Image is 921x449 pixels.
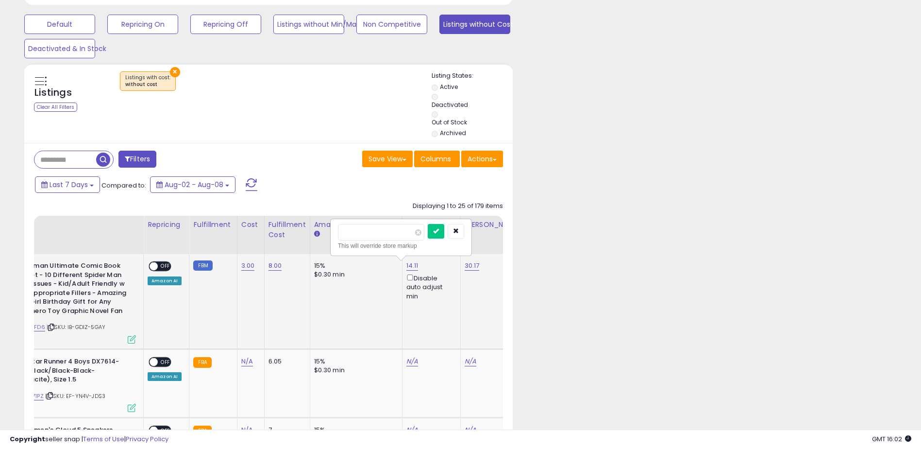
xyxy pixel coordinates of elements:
span: Listings with cost : [125,74,170,88]
a: 30.17 [465,261,480,271]
div: Cost [241,220,260,230]
button: Listings without Min/Max [273,15,344,34]
button: Deactivated & In Stock [24,39,95,58]
div: $0.30 min [314,270,395,279]
span: | SKU: IB-GDIZ-5GAY [47,323,105,331]
h5: Listings [34,86,72,100]
a: 14.11 [406,261,419,271]
button: Listings without Cost [439,15,510,34]
div: $0.30 min [314,366,395,375]
label: Active [440,83,458,91]
a: 8.00 [268,261,282,271]
div: 6.05 [268,357,302,366]
button: Actions [461,151,503,167]
div: 15% [314,261,395,270]
button: Repricing Off [190,15,261,34]
button: Columns [414,151,460,167]
span: OFF [158,358,173,366]
strong: Copyright [10,434,45,444]
span: Last 7 Days [50,180,88,190]
small: FBA [193,357,211,368]
div: Amazon AI [148,276,182,285]
small: Amazon Fees. [314,230,320,239]
a: Terms of Use [83,434,124,444]
label: Out of Stock [432,118,467,126]
span: OFF [158,262,173,271]
a: N/A [406,357,418,366]
div: Clear All Filters [34,103,77,112]
button: × [170,67,180,77]
button: Last 7 Days [35,176,100,193]
label: Archived [440,129,466,137]
b: NIKE Star Runner 4 Boys DX7614-002 (Black/Black-Black-Anthracite), Size 1.5 [12,357,130,387]
label: Deactivated [432,101,468,109]
div: Fulfillment [193,220,233,230]
button: Non Competitive [356,15,427,34]
a: Privacy Policy [126,434,168,444]
a: 3.00 [241,261,255,271]
span: Columns [420,154,451,164]
button: Repricing On [107,15,178,34]
div: Fulfillment Cost [268,220,306,240]
div: Disable auto adjust min [406,273,453,301]
div: [PERSON_NAME] [465,220,522,230]
button: Aug-02 - Aug-08 [150,176,235,193]
div: Amazon Fees [314,220,398,230]
div: This will override store markup [338,241,464,251]
div: seller snap | | [10,435,168,444]
b: Spiderman Ultimate Comic Book Gift Set - 10 Different Spider Man ONLY Issues - Kid/Adult Friendly... [12,261,130,318]
button: Default [24,15,95,34]
p: Listing States: [432,71,513,81]
span: Aug-02 - Aug-08 [165,180,223,190]
small: FBM [193,260,212,271]
a: N/A [465,357,476,366]
span: Compared to: [101,181,146,190]
span: | SKU: EF-YN4V-JDS3 [45,392,105,400]
div: Amazon AI [148,372,182,381]
div: without cost [125,81,170,88]
div: Repricing [148,220,185,230]
button: Save View [362,151,413,167]
div: 15% [314,357,395,366]
div: Displaying 1 to 25 of 179 items [413,202,503,211]
button: Filters [118,151,156,168]
a: N/A [241,357,253,366]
